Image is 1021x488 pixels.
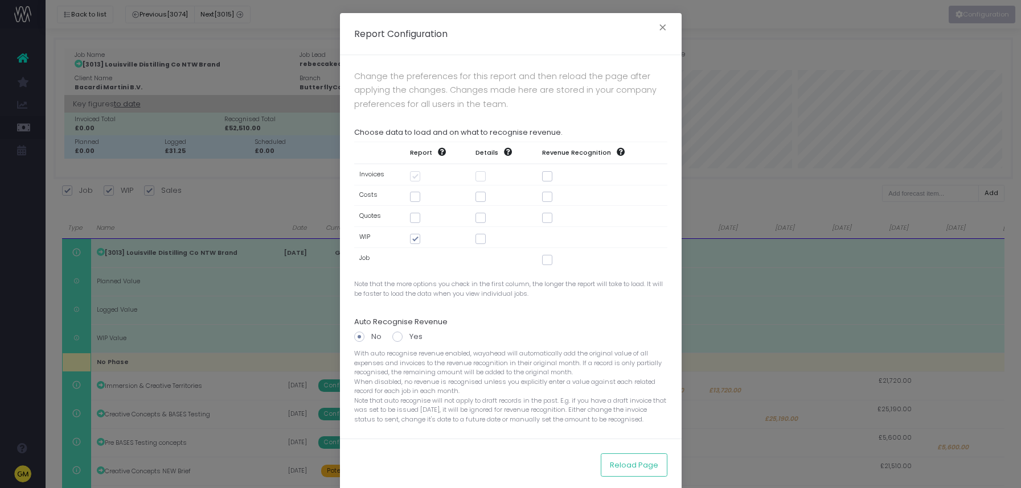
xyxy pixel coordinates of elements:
td: Job [354,247,405,268]
td: Quotes [354,206,405,227]
td: WIP [354,227,405,248]
button: Close [651,20,675,38]
label: Choose data to load and on what to recognise revenue. [354,127,563,138]
td: Invoices [354,164,405,185]
span: With auto recognise revenue enabled, wayahead will automatically add the original value of all ex... [354,345,667,424]
th: Details [470,142,536,164]
h5: Report Configuration [354,27,448,40]
label: No [354,331,382,342]
label: Yes [392,331,423,342]
th: Report [404,142,470,164]
p: Change the preferences for this report and then reload the page after applying the changes. Chang... [354,69,667,111]
td: Costs [354,185,405,206]
th: Revenue Recognition [536,142,667,164]
button: Reload Page [601,453,667,476]
span: Note that the more options you check in the first column, the longer the report will take to load... [354,275,667,298]
label: Auto Recognise Revenue [354,316,448,328]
